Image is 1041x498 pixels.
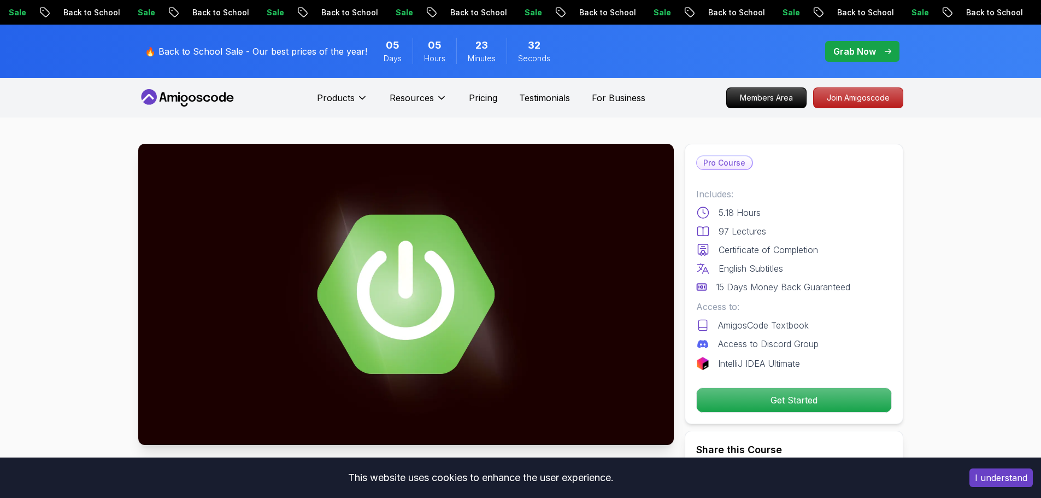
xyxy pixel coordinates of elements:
[8,466,953,490] div: This website uses cookies to enhance the user experience.
[240,7,275,18] p: Sale
[696,188,892,201] p: Includes:
[939,7,1014,18] p: Back to School
[719,243,818,256] p: Certificate of Completion
[726,87,807,108] a: Members Area
[696,300,892,313] p: Access to:
[813,87,903,108] a: Join Amigoscode
[166,7,240,18] p: Back to School
[295,7,369,18] p: Back to School
[317,91,355,104] p: Products
[719,262,783,275] p: English Subtitles
[627,7,662,18] p: Sale
[468,53,496,64] span: Minutes
[718,357,800,370] p: IntelliJ IDEA Ultimate
[697,156,752,169] p: Pro Course
[111,7,146,18] p: Sale
[718,319,809,332] p: AmigosCode Textbook
[519,91,570,104] a: Testimonials
[885,7,920,18] p: Sale
[475,38,488,53] span: 23 Minutes
[424,53,445,64] span: Hours
[718,337,819,350] p: Access to Discord Group
[969,468,1033,487] button: Accept cookies
[317,91,368,113] button: Products
[424,7,498,18] p: Back to School
[810,7,885,18] p: Back to School
[814,88,903,108] p: Join Amigoscode
[369,7,404,18] p: Sale
[552,7,627,18] p: Back to School
[696,357,709,370] img: jetbrains logo
[727,88,806,108] p: Members Area
[719,206,761,219] p: 5.18 Hours
[592,91,645,104] a: For Business
[697,388,891,412] p: Get Started
[681,7,756,18] p: Back to School
[716,280,850,294] p: 15 Days Money Back Guaranteed
[833,45,876,58] p: Grab Now
[138,144,674,445] img: advanced-spring-boot_thumbnail
[428,38,442,53] span: 5 Hours
[390,91,434,104] p: Resources
[386,38,399,53] span: 5 Days
[756,7,791,18] p: Sale
[469,91,497,104] a: Pricing
[719,225,766,238] p: 97 Lectures
[498,7,533,18] p: Sale
[518,53,550,64] span: Seconds
[528,38,540,53] span: 32 Seconds
[696,442,892,458] h2: Share this Course
[384,53,402,64] span: Days
[37,7,111,18] p: Back to School
[145,45,367,58] p: 🔥 Back to School Sale - Our best prices of the year!
[390,91,447,113] button: Resources
[696,388,892,413] button: Get Started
